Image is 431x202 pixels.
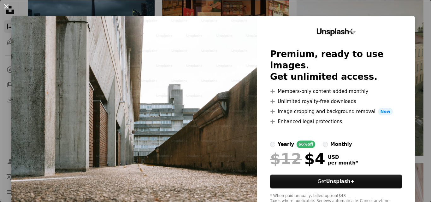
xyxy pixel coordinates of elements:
[270,151,325,167] div: $4
[270,142,275,147] input: yearly66%off
[270,151,302,167] span: $12
[378,108,393,115] span: New
[278,141,294,148] div: yearly
[330,141,352,148] div: monthly
[323,142,328,147] input: monthly
[270,88,402,95] li: Members-only content added monthly
[270,98,402,105] li: Unlimited royalty-free downloads
[326,179,354,184] strong: Unsplash+
[328,160,358,166] span: per month *
[297,141,315,148] div: 66% off
[270,175,402,188] button: GetUnsplash+
[270,108,402,115] li: Image cropping and background removal
[270,118,402,125] li: Enhanced legal protections
[270,49,402,83] h2: Premium, ready to use images. Get unlimited access.
[328,154,358,160] span: USD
